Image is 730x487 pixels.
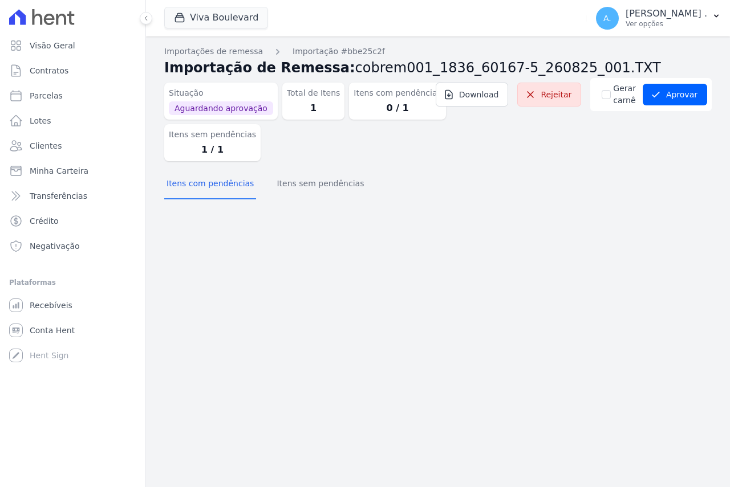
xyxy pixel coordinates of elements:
button: Itens com pendências [164,170,256,199]
a: Importação #bbe25c2f [293,46,385,58]
span: Transferências [30,190,87,202]
a: Transferências [5,185,141,207]
dd: 1 [287,101,340,115]
dt: Situação [169,87,273,99]
span: Aguardando aprovação [169,101,273,115]
a: Recebíveis [5,294,141,317]
span: Crédito [30,215,59,227]
span: Contratos [30,65,68,76]
a: Rejeitar [517,83,581,107]
label: Gerar carnê [613,83,636,107]
a: Conta Hent [5,319,141,342]
button: A. [PERSON_NAME] . Ver opções [587,2,730,34]
span: Clientes [30,140,62,152]
a: Visão Geral [5,34,141,57]
span: Recebíveis [30,300,72,311]
dt: Itens sem pendências [169,129,256,141]
a: Negativação [5,235,141,257]
span: cobrem001_1836_60167-5_260825_001.TXT [355,60,661,76]
p: Ver opções [626,19,707,28]
div: Plataformas [9,276,136,289]
span: Negativação [30,240,80,252]
a: Importações de remessa [164,46,263,58]
p: [PERSON_NAME] . [626,8,707,19]
span: Minha Carteira [30,165,88,177]
a: Parcelas [5,84,141,107]
button: Itens sem pendências [274,170,366,199]
a: Minha Carteira [5,159,141,182]
span: Parcelas [30,90,63,101]
dd: 1 / 1 [169,143,256,157]
span: Visão Geral [30,40,75,51]
span: Conta Hent [30,325,75,336]
a: Download [436,83,509,107]
a: Crédito [5,210,141,232]
a: Lotes [5,109,141,132]
span: A. [603,14,611,22]
h2: Importação de Remessa: [164,58,712,78]
span: Lotes [30,115,51,126]
button: Viva Boulevard [164,7,268,28]
nav: Breadcrumb [164,46,712,58]
a: Contratos [5,59,141,82]
dt: Itens com pendências [354,87,441,99]
a: Clientes [5,134,141,157]
button: Aprovar [643,84,707,105]
dd: 0 / 1 [354,101,441,115]
dt: Total de Itens [287,87,340,99]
